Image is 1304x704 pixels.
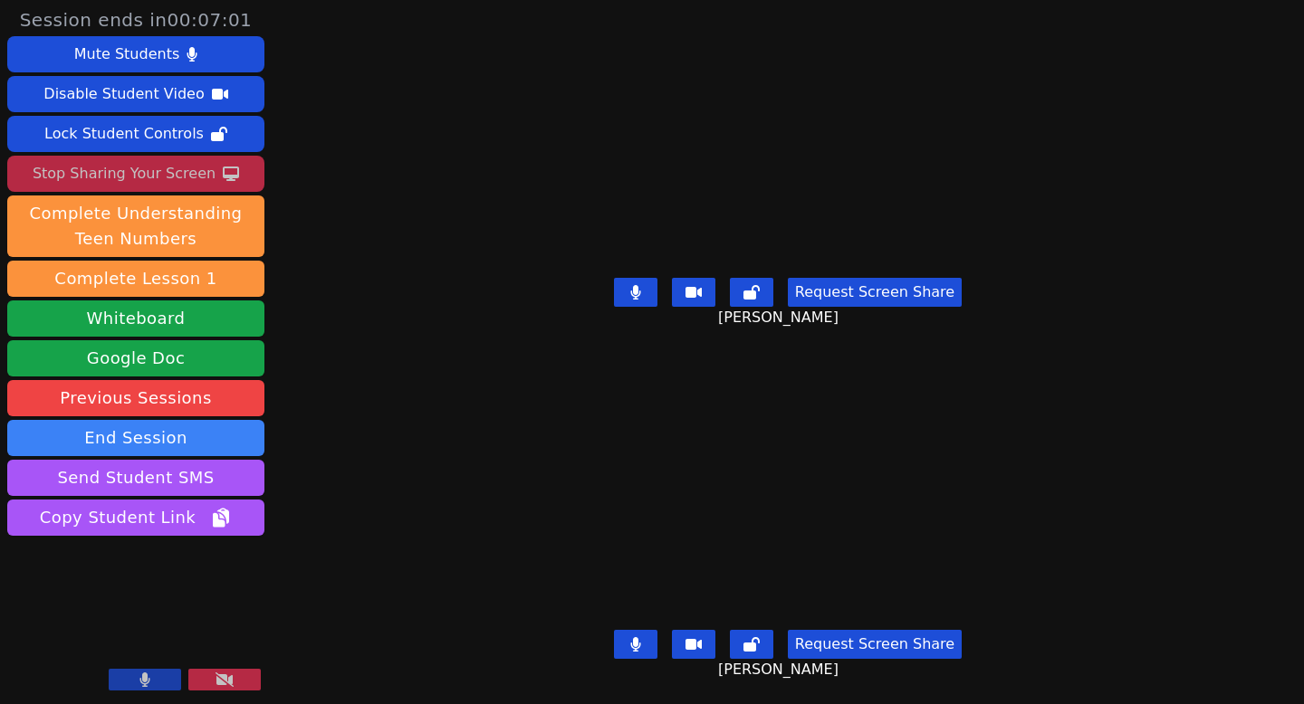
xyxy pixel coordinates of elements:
button: Complete Understanding Teen Numbers [7,195,264,257]
button: Complete Lesson 1 [7,261,264,297]
div: Mute Students [74,40,179,69]
button: Send Student SMS [7,460,264,496]
div: Stop Sharing Your Screen [33,159,216,188]
a: Previous Sessions [7,380,264,416]
span: [PERSON_NAME] [718,659,843,680]
button: End Session [7,420,264,456]
span: Copy Student Link [40,505,232,530]
button: Lock Student Controls [7,116,264,152]
button: Disable Student Video [7,76,264,112]
span: [PERSON_NAME] [718,307,843,328]
time: 00:07:01 [168,9,253,31]
div: Lock Student Controls [44,119,204,148]
button: Copy Student Link [7,499,264,536]
button: Mute Students [7,36,264,72]
button: Request Screen Share [788,630,962,659]
button: Stop Sharing Your Screen [7,156,264,192]
button: Whiteboard [7,300,264,337]
div: Disable Student Video [43,80,204,109]
span: Session ends in [20,7,253,33]
button: Request Screen Share [788,278,962,307]
a: Google Doc [7,340,264,376]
